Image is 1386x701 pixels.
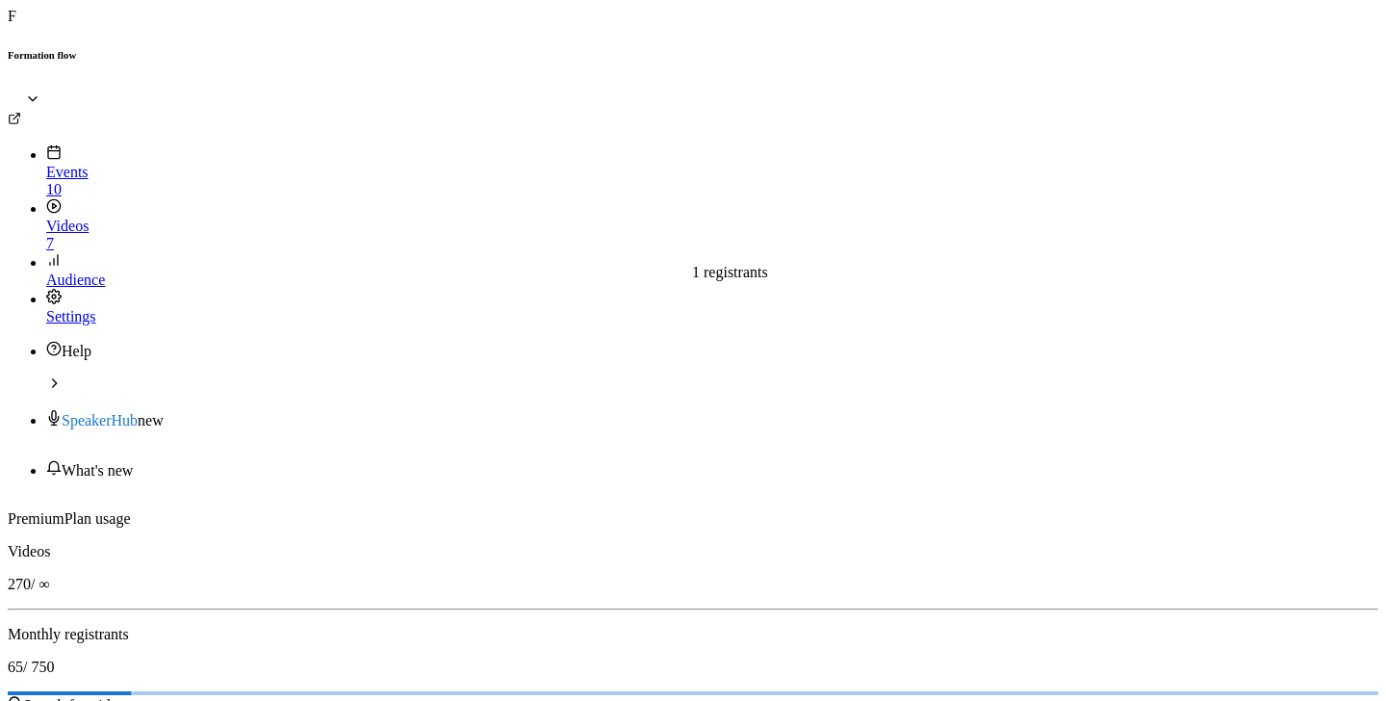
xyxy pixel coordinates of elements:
[46,198,1378,235] div: Videos
[8,576,31,592] span: 270
[8,576,1378,593] p: / ∞
[46,144,1378,181] div: Events
[46,198,1378,251] a: Videos7
[62,343,91,359] span: Help
[62,462,133,479] span: What's new
[8,659,23,675] span: 65
[8,49,1378,61] h6: Formation flow
[8,626,1378,643] p: Monthly registrants
[8,659,1378,676] p: / 750
[46,144,1378,197] a: Events10
[46,289,1378,325] a: Settings
[141,461,164,479] iframe: Noticeable Trigger
[8,8,16,24] span: F
[62,412,138,428] a: SpeakerHub
[8,510,64,527] span: Premium
[46,341,1378,395] li: help-dropdown-opener
[46,252,1378,289] a: Audience
[64,510,131,527] span: Plan usage
[8,543,1378,560] p: Videos
[138,412,164,428] span: new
